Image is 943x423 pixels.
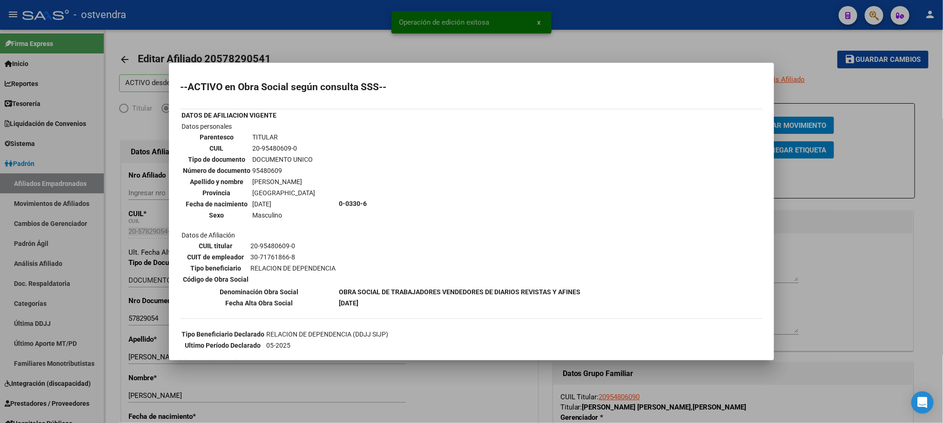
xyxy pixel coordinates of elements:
td: DOCUMENTO UNICO [252,154,316,165]
td: Masculino [252,210,316,220]
th: Tipo Beneficiario Declarado [181,329,265,339]
td: 20-95480609-0 [252,143,316,153]
b: OBRA SOCIAL DE TRABAJADORES VENDEDORES DE DIARIOS REVISTAS Y AFINES [339,288,580,296]
th: Provincia [182,188,251,198]
th: Apellido y nombre [182,177,251,187]
b: DATOS DE AFILIACION VIGENTE [182,112,276,119]
td: 95480609 [252,165,316,176]
th: CUIT de empleador [182,252,249,262]
th: Fecha de nacimiento [182,199,251,209]
th: Número de documento [182,165,251,176]
th: Tipo de documento [182,154,251,165]
th: Parentesco [182,132,251,142]
th: CUIL titular [182,241,249,251]
th: Ultimo Período Declarado [181,340,265,350]
td: 05-2025 [266,340,520,350]
b: [DATE] [339,299,358,307]
td: Datos personales Datos de Afiliación [181,121,337,286]
td: [GEOGRAPHIC_DATA] [252,188,316,198]
td: 20-95480609-0 [250,241,336,251]
td: [PERSON_NAME] [252,177,316,187]
h2: --ACTIVO en Obra Social según consulta SSS-- [180,82,763,92]
th: Tipo beneficiario [182,263,249,273]
td: RELACION DE DEPENDENCIA [250,263,336,273]
b: 0-0330-6 [339,200,367,207]
th: Denominación Obra Social [181,287,337,297]
td: 30-71761866-8 [250,252,336,262]
div: Open Intercom Messenger [911,391,934,414]
th: Fecha Alta Obra Social [181,298,337,308]
td: TITULAR [252,132,316,142]
td: RELACION DE DEPENDENCIA (DDJJ SIJP) [266,329,520,339]
th: CUIL [182,143,251,153]
th: Código de Obra Social [182,274,249,284]
td: [DATE] [252,199,316,209]
th: Sexo [182,210,251,220]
